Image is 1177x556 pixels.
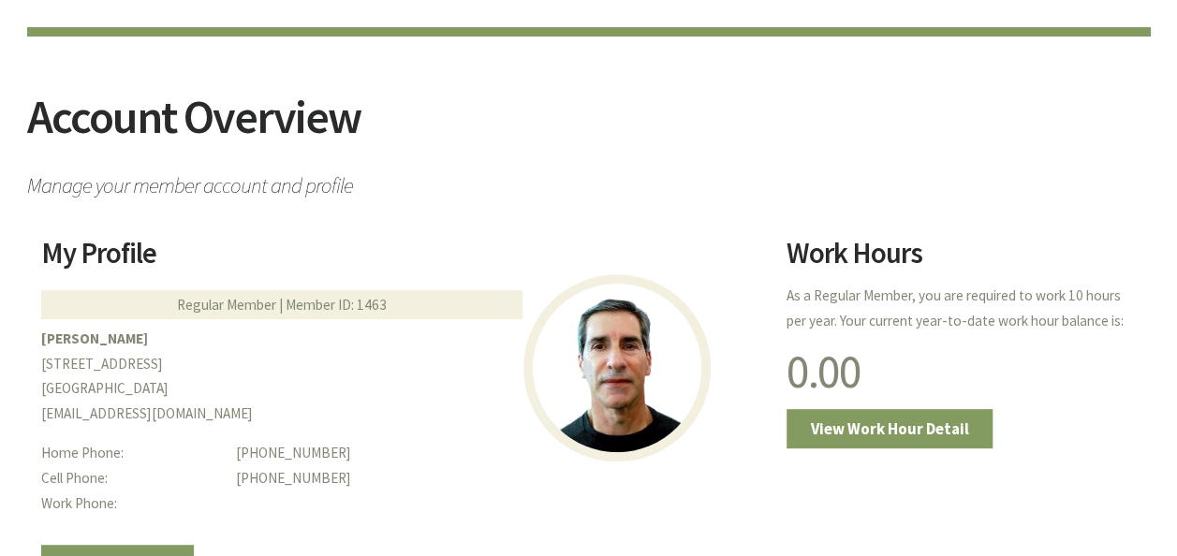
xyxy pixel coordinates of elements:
div: Regular Member | Member ID: 1463 [41,290,522,319]
b: [PERSON_NAME] [41,329,148,347]
h2: Work Hours [787,239,1136,282]
a: View Work Hour Detail [787,409,993,448]
p: As a Regular Member, you are required to work 10 hours per year. Your current year-to-date work h... [787,284,1136,334]
h1: 0.00 [787,348,1136,395]
span: Manage your member account and profile [27,164,1151,197]
dt: Cell Phone [41,466,222,491]
dt: Home Phone [41,441,222,466]
h2: Account Overview [27,94,1151,164]
dd: [PHONE_NUMBER] [236,466,763,491]
h2: My Profile [41,239,764,282]
dt: Work Phone [41,491,222,517]
p: [STREET_ADDRESS] [GEOGRAPHIC_DATA] [EMAIL_ADDRESS][DOMAIN_NAME] [41,327,764,427]
dd: [PHONE_NUMBER] [236,441,763,466]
